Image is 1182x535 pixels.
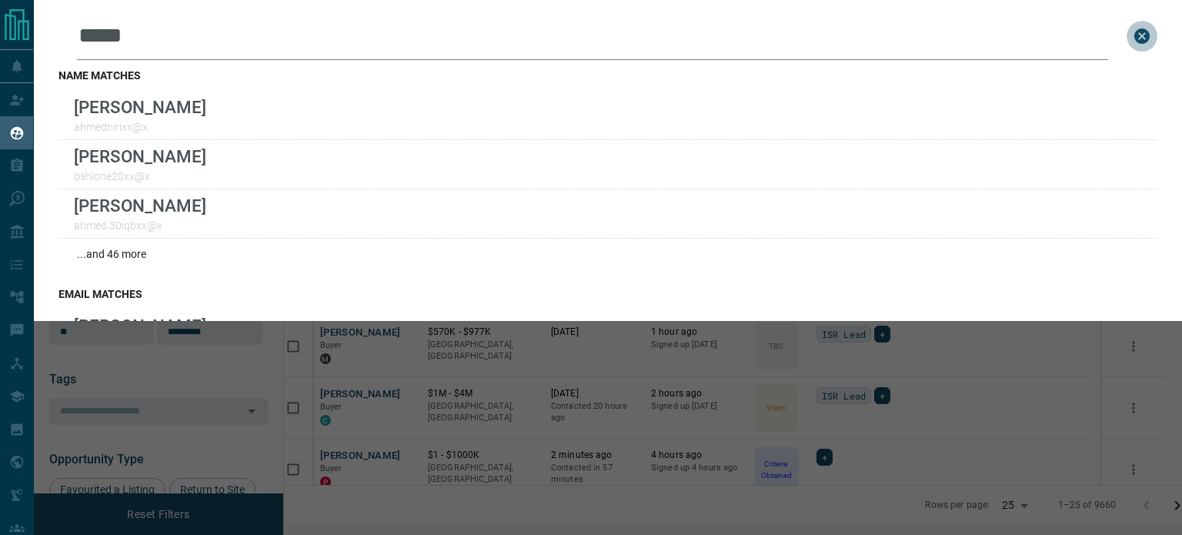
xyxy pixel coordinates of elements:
[74,316,206,336] p: [PERSON_NAME]
[58,69,1157,82] h3: name matches
[58,288,1157,300] h3: email matches
[74,219,206,232] p: ahmed.30iqbxx@x
[58,239,1157,269] div: ...and 46 more
[74,196,206,216] p: [PERSON_NAME]
[74,97,206,117] p: [PERSON_NAME]
[74,121,206,133] p: ahmednirixx@x
[74,146,206,166] p: [PERSON_NAME]
[1127,21,1157,52] button: close search bar
[74,170,206,182] p: oshione20xx@x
